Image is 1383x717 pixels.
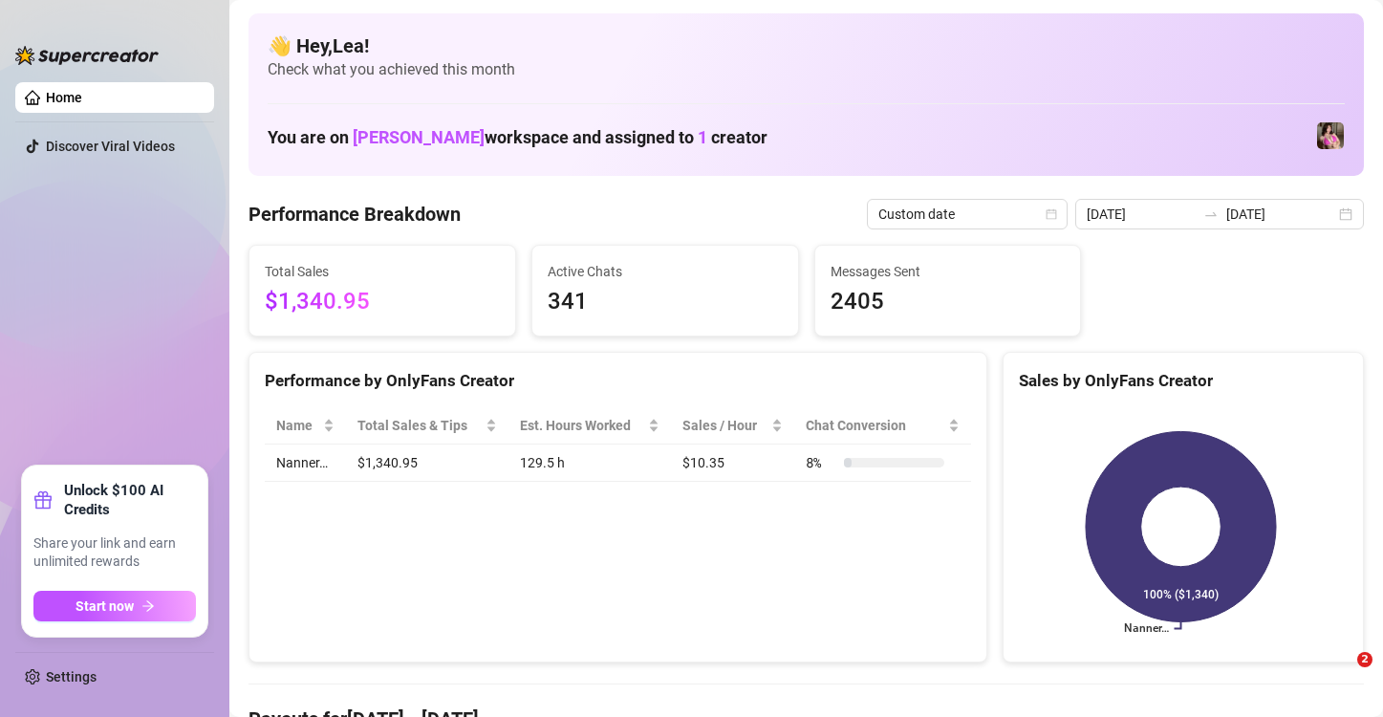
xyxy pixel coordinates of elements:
td: $1,340.95 [346,445,508,482]
iframe: Intercom live chat [1318,652,1364,698]
a: Settings [46,669,97,684]
span: calendar [1046,208,1057,220]
span: Sales / Hour [682,415,767,436]
img: logo-BBDzfeDw.svg [15,46,159,65]
h4: 👋 Hey, Lea ! [268,33,1345,59]
th: Name [265,407,346,445]
span: 341 [548,284,783,320]
span: 1 [698,127,707,147]
span: swap-right [1203,206,1219,222]
th: Total Sales & Tips [346,407,508,445]
span: gift [33,490,53,510]
input: Start date [1087,204,1196,225]
div: Sales by OnlyFans Creator [1019,368,1348,394]
div: Performance by OnlyFans Creator [265,368,971,394]
h4: Performance Breakdown [249,201,461,228]
span: arrow-right [141,599,155,613]
span: $1,340.95 [265,284,500,320]
span: Check what you achieved this month [268,59,1345,80]
span: Chat Conversion [806,415,944,436]
td: Nanner… [265,445,346,482]
img: Nanner [1317,122,1344,149]
span: [PERSON_NAME] [353,127,485,147]
th: Chat Conversion [794,407,971,445]
span: Start now [76,598,134,614]
span: 2 [1357,652,1372,667]
span: Share your link and earn unlimited rewards [33,534,196,572]
button: Start nowarrow-right [33,591,196,621]
strong: Unlock $100 AI Credits [64,481,196,519]
span: Total Sales [265,261,500,282]
text: Nanner… [1123,622,1168,636]
td: 129.5 h [508,445,671,482]
th: Sales / Hour [671,407,794,445]
h1: You are on workspace and assigned to creator [268,127,767,148]
a: Discover Viral Videos [46,139,175,154]
span: 2405 [831,284,1066,320]
span: Custom date [878,200,1056,228]
input: End date [1226,204,1335,225]
span: to [1203,206,1219,222]
span: 8 % [806,452,836,473]
div: Est. Hours Worked [520,415,644,436]
span: Active Chats [548,261,783,282]
span: Messages Sent [831,261,1066,282]
span: Total Sales & Tips [357,415,481,436]
span: Name [276,415,319,436]
a: Home [46,90,82,105]
td: $10.35 [671,445,794,482]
